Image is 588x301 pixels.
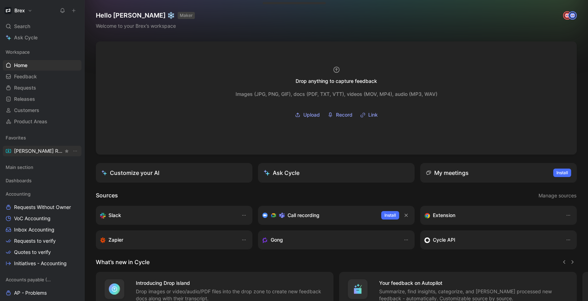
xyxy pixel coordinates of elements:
[3,162,81,172] div: Main section
[433,211,455,220] h3: Extension
[262,211,376,220] div: Record & transcribe meetings from Zoom, Meet & Teams.
[325,110,355,120] button: Record
[96,11,195,20] h1: Hello [PERSON_NAME] ❄️
[538,191,577,200] button: Manage sources
[100,211,234,220] div: Sync your customers, send feedback and get updates in Slack
[3,224,81,235] a: Inbox Accounting
[3,175,81,186] div: Dashboards
[14,33,38,42] span: Ask Cycle
[6,48,30,55] span: Workspace
[14,249,51,256] span: Quotes to verify
[433,236,455,244] h3: Cycle API
[6,164,33,171] span: Main section
[556,169,568,176] span: Install
[426,169,469,177] div: My meetings
[96,258,150,266] h2: What’s new in Cycle
[569,12,576,19] img: avatar
[3,274,81,285] div: Accounts payable (AP)
[3,189,81,199] div: Accounting
[108,236,123,244] h3: Zapier
[96,163,252,183] a: Customize your AI
[424,211,559,220] div: Capture feedback from anywhere on the web
[3,258,81,269] a: Initiatives - Accounting
[96,191,118,200] h2: Sources
[14,22,30,31] span: Search
[3,189,81,269] div: AccountingRequests Without OwnerVoC AccountingInbox AccountingRequests to verifyQuotes to verifyI...
[3,116,81,127] a: Product Areas
[424,236,559,244] div: Sync customers & send feedback from custom sources. Get inspired by our favorite use case
[100,236,234,244] div: Capture feedback from thousands of sources with Zapier (survey results, recordings, sheets, etc).
[3,175,81,188] div: Dashboards
[5,7,12,14] img: Brex
[6,177,32,184] span: Dashboards
[3,32,81,43] a: Ask Cycle
[14,237,56,244] span: Requests to verify
[3,162,81,175] div: Main section
[3,288,81,298] a: AP - Problems
[3,247,81,257] a: Quotes to verify
[14,204,71,211] span: Requests Without Owner
[258,163,415,183] button: Ask Cycle
[178,12,195,19] button: MAKER
[381,211,399,220] button: Install
[14,73,37,80] span: Feedback
[384,212,396,219] span: Install
[14,118,47,125] span: Product Areas
[14,62,27,69] span: Home
[303,111,320,119] span: Upload
[288,211,319,220] h3: Call recording
[14,226,54,233] span: Inbox Accounting
[101,169,159,177] div: Customize your AI
[3,94,81,104] a: Releases
[3,213,81,224] a: VoC Accounting
[296,77,377,85] div: Drop anything to capture feedback
[96,22,195,30] div: Welcome to your Brex’s workspace
[3,83,81,93] a: Requests
[292,110,322,120] button: Upload
[14,289,47,296] span: AP - Problems
[3,236,81,246] a: Requests to verify
[136,279,325,287] h4: Introducing Drop island
[553,169,571,177] button: Install
[3,71,81,82] a: Feedback
[236,90,437,98] div: Images (JPG, PNG, GIF), docs (PDF, TXT, VTT), videos (MOV, MP4), audio (MP3, WAV)
[14,260,67,267] span: Initiatives - Accounting
[3,105,81,116] a: Customers
[14,215,51,222] span: VoC Accounting
[368,111,378,119] span: Link
[262,236,396,244] div: Capture feedback from your incoming calls
[3,21,81,32] div: Search
[3,47,81,57] div: Workspace
[3,132,81,143] div: Favorites
[564,12,571,19] img: avatar
[358,110,380,120] button: Link
[336,111,352,119] span: Record
[14,84,36,91] span: Requests
[3,202,81,212] a: Requests Without Owner
[14,107,39,114] span: Customers
[379,279,568,287] h4: Your feedback on Autopilot
[108,211,121,220] h3: Slack
[6,190,31,197] span: Accounting
[14,96,35,103] span: Releases
[3,146,81,156] a: [PERSON_NAME] RequestView actions
[14,148,63,155] span: [PERSON_NAME] Request
[3,6,34,15] button: BrexBrex
[72,148,79,155] button: View actions
[3,60,81,71] a: Home
[271,236,283,244] h3: Gong
[6,134,26,141] span: Favorites
[14,7,25,14] h1: Brex
[264,169,299,177] div: Ask Cycle
[6,276,53,283] span: Accounts payable (AP)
